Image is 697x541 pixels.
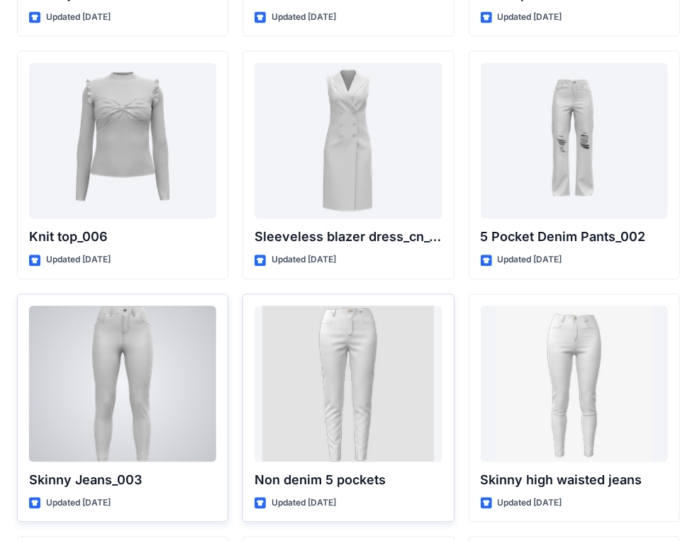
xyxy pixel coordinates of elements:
[29,306,216,462] a: Skinny Jeans_003
[272,496,336,511] p: Updated [DATE]
[255,470,442,490] p: Non denim 5 pockets
[46,496,111,511] p: Updated [DATE]
[481,62,668,218] a: 5 Pocket Denim Pants_002
[29,470,216,490] p: Skinny Jeans_003
[255,227,442,247] p: Sleeveless blazer dress_cn_001
[46,252,111,267] p: Updated [DATE]
[29,62,216,218] a: Knit top_006
[498,496,562,511] p: Updated [DATE]
[46,10,111,25] p: Updated [DATE]
[481,470,668,490] p: Skinny high waisted jeans
[272,10,336,25] p: Updated [DATE]
[255,306,442,462] a: Non denim 5 pockets
[29,227,216,247] p: Knit top_006
[255,62,442,218] a: Sleeveless blazer dress_cn_001
[498,252,562,267] p: Updated [DATE]
[498,10,562,25] p: Updated [DATE]
[272,252,336,267] p: Updated [DATE]
[481,227,668,247] p: 5 Pocket Denim Pants_002
[481,306,668,462] a: Skinny high waisted jeans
